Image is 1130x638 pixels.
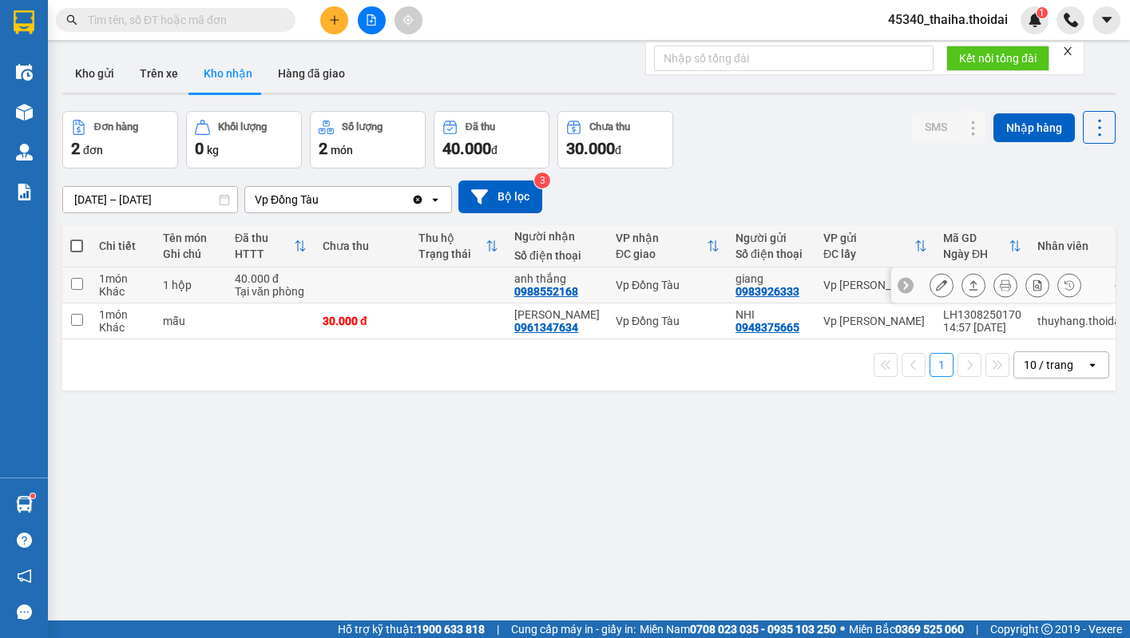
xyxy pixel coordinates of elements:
strong: 1900 633 818 [416,623,485,636]
span: notification [17,569,32,584]
span: 1 [1039,7,1045,18]
div: Ngày ĐH [943,248,1009,260]
svg: Clear value [411,193,424,206]
button: Bộ lọc [458,180,542,213]
div: Mã GD [943,232,1009,244]
div: 40.000 đ [235,272,307,285]
span: Cung cấp máy in - giấy in: [511,620,636,638]
div: 1 món [99,308,147,321]
span: đ [615,144,621,157]
div: NHI [735,308,807,321]
div: mẫu [163,315,219,327]
div: Người gửi [735,232,807,244]
button: plus [320,6,348,34]
div: Trạng thái [418,248,486,260]
button: caret-down [1092,6,1120,34]
svg: open [1086,359,1099,371]
th: Toggle SortBy [608,225,728,267]
img: phone-icon [1064,13,1078,27]
strong: 0708 023 035 - 0935 103 250 [690,623,836,636]
div: mai phương [514,308,600,321]
img: icon-new-feature [1028,13,1042,27]
span: Hỗ trợ kỹ thuật: [338,620,485,638]
img: logo-vxr [14,10,34,34]
div: Số điện thoại [735,248,807,260]
img: warehouse-icon [16,64,33,81]
button: Kho nhận [191,54,265,93]
div: 0983926333 [735,285,799,298]
button: Nhập hàng [993,113,1075,142]
div: 10 / trang [1024,357,1073,373]
img: warehouse-icon [16,496,33,513]
div: 0948375665 [735,321,799,334]
sup: 3 [534,172,550,188]
input: Nhập số tổng đài [654,46,934,71]
span: 0 [195,139,204,158]
div: anh thắng [514,272,600,285]
th: Toggle SortBy [227,225,315,267]
div: 30.000 đ [323,315,402,327]
div: Đơn hàng [94,121,138,133]
span: plus [329,14,340,26]
span: 2 [71,139,80,158]
div: HTTT [235,248,294,260]
img: warehouse-icon [16,144,33,160]
span: aim [402,14,414,26]
div: LH1308250170 [943,308,1021,321]
div: 1 món [99,272,147,285]
span: 40.000 [442,139,491,158]
span: file-add [366,14,377,26]
span: món [331,144,353,157]
div: VP gửi [823,232,914,244]
span: close [1062,46,1073,57]
button: file-add [358,6,386,34]
button: Kho gửi [62,54,127,93]
th: Toggle SortBy [815,225,935,267]
img: warehouse-icon [16,104,33,121]
span: caret-down [1100,13,1114,27]
sup: 1 [30,493,35,498]
span: message [17,604,32,620]
div: Giao hàng [961,273,985,297]
div: Tại văn phòng [235,285,307,298]
div: Chưa thu [589,121,630,133]
img: solution-icon [16,184,33,200]
div: Khác [99,285,147,298]
div: 0988552168 [514,285,578,298]
span: đơn [83,144,103,157]
input: Tìm tên, số ĐT hoặc mã đơn [88,11,276,29]
div: Người nhận [514,230,600,243]
th: Toggle SortBy [935,225,1029,267]
span: ⚪️ [840,626,845,632]
div: Khác [99,321,147,334]
strong: 0369 525 060 [895,623,964,636]
div: Ghi chú [163,248,219,260]
div: 0961347634 [514,321,578,334]
span: đ [491,144,498,157]
button: Trên xe [127,54,191,93]
th: Toggle SortBy [410,225,506,267]
button: Đã thu40.000đ [434,111,549,168]
button: Kết nối tổng đài [946,46,1049,71]
div: Số điện thoại [514,249,600,262]
button: Số lượng2món [310,111,426,168]
span: | [976,620,978,638]
div: Vp Đồng Tàu [255,192,319,208]
div: Khối lượng [218,121,267,133]
div: Vp [PERSON_NAME] [823,279,927,291]
sup: 1 [1037,7,1048,18]
div: Đã thu [466,121,495,133]
span: copyright [1041,624,1053,635]
button: aim [395,6,422,34]
span: Miền Nam [640,620,836,638]
div: 1 hộp [163,279,219,291]
svg: open [429,193,442,206]
span: | [497,620,499,638]
div: 14:57 [DATE] [943,321,1021,334]
span: Miền Bắc [849,620,964,638]
span: 30.000 [566,139,615,158]
span: 2 [319,139,327,158]
div: Số lượng [342,121,383,133]
button: Hàng đã giao [265,54,358,93]
div: giang [735,272,807,285]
